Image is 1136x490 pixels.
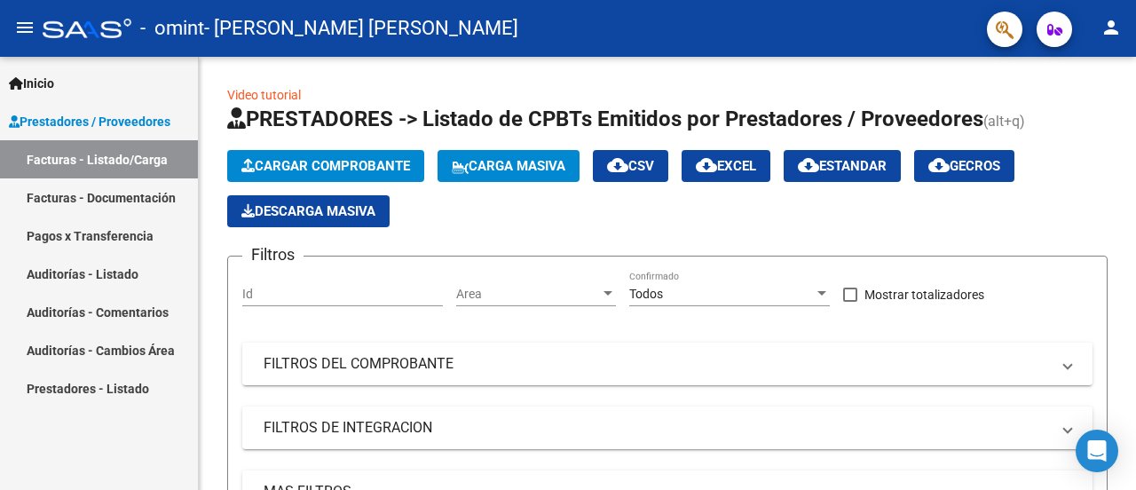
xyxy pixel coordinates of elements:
mat-icon: cloud_download [607,154,628,176]
span: Prestadores / Proveedores [9,112,170,131]
mat-expansion-panel-header: FILTROS DEL COMPROBANTE [242,343,1093,385]
span: - omint [140,9,204,48]
span: Area [456,287,600,302]
mat-expansion-panel-header: FILTROS DE INTEGRACION [242,407,1093,449]
mat-icon: cloud_download [928,154,950,176]
span: - [PERSON_NAME] [PERSON_NAME] [204,9,518,48]
button: Carga Masiva [438,150,580,182]
button: Gecros [914,150,1014,182]
button: Cargar Comprobante [227,150,424,182]
mat-panel-title: FILTROS DE INTEGRACION [264,418,1050,438]
span: Todos [629,287,663,301]
span: Estandar [798,158,887,174]
mat-icon: menu [14,17,35,38]
mat-panel-title: FILTROS DEL COMPROBANTE [264,354,1050,374]
span: (alt+q) [983,113,1025,130]
app-download-masive: Descarga masiva de comprobantes (adjuntos) [227,195,390,227]
button: Descarga Masiva [227,195,390,227]
span: PRESTADORES -> Listado de CPBTs Emitidos por Prestadores / Proveedores [227,107,983,131]
span: Carga Masiva [452,158,565,174]
h3: Filtros [242,242,304,267]
span: EXCEL [696,158,756,174]
span: Descarga Masiva [241,203,375,219]
span: Gecros [928,158,1000,174]
span: CSV [607,158,654,174]
mat-icon: cloud_download [696,154,717,176]
mat-icon: cloud_download [798,154,819,176]
mat-icon: person [1100,17,1122,38]
span: Cargar Comprobante [241,158,410,174]
button: Estandar [784,150,901,182]
span: Inicio [9,74,54,93]
a: Video tutorial [227,88,301,102]
span: Mostrar totalizadores [864,284,984,305]
button: EXCEL [682,150,770,182]
div: Open Intercom Messenger [1076,430,1118,472]
button: CSV [593,150,668,182]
